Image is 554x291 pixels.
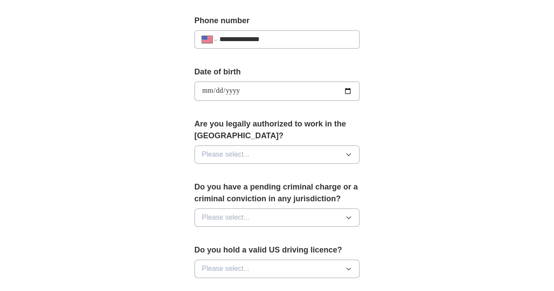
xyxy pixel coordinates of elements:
[194,181,360,205] label: Do you have a pending criminal charge or a criminal conviction in any jurisdiction?
[202,212,250,223] span: Please select...
[194,66,360,78] label: Date of birth
[194,259,360,278] button: Please select...
[194,208,360,227] button: Please select...
[202,263,250,274] span: Please select...
[194,15,360,27] label: Phone number
[202,149,250,160] span: Please select...
[194,145,360,164] button: Please select...
[194,118,360,142] label: Are you legally authorized to work in the [GEOGRAPHIC_DATA]?
[194,244,360,256] label: Do you hold a valid US driving licence?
